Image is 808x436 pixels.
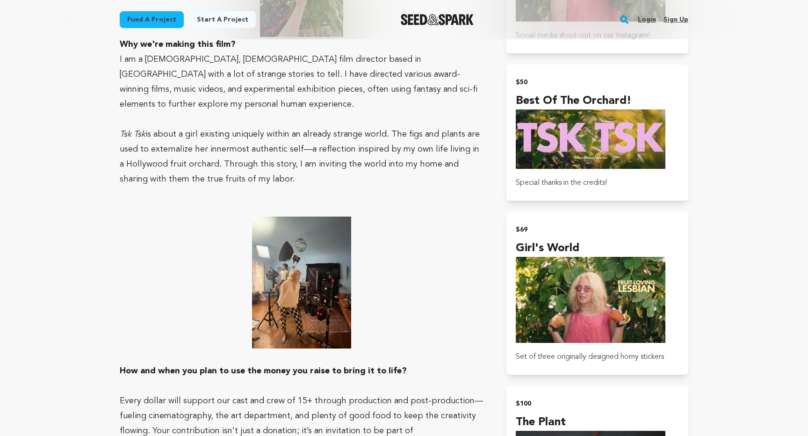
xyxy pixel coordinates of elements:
a: Sign up [664,12,688,27]
button: $69 Girl's World incentive Set of three originally designed horny stickers [506,212,688,375]
strong: How and when you plan to use the money you raise to bring it to life? [120,367,407,375]
em: Tsk Tsk [120,130,145,138]
p: I am a [DEMOGRAPHIC_DATA], [DEMOGRAPHIC_DATA] film director based in [GEOGRAPHIC_DATA] with a lot... [120,52,484,112]
img: incentive [516,257,665,343]
a: Fund a project [120,11,184,28]
a: Login [638,12,656,27]
h4: Girl's World [516,240,679,257]
img: 1755226025-cute%20nikole%20film.jpg [252,217,351,349]
span: Special thanks in the credits! [516,179,607,187]
button: $50 Best of the Orchard! incentive Special thanks in the credits! [506,65,688,201]
h2: $100 [516,397,679,410]
p: is about a girl existing uniquely within an already strange world. The figs and plants are used t... [120,127,484,187]
h4: Best of the Orchard! [516,93,679,109]
span: Set of three originally designed horny stickers [516,353,664,361]
h2: $69 [516,223,679,236]
h4: The Plant [516,414,679,431]
img: incentive [516,109,665,169]
a: Seed&Spark Homepage [401,14,474,25]
h2: $50 [516,76,679,89]
a: Start a project [189,11,256,28]
img: Seed&Spark Logo Dark Mode [401,14,474,25]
